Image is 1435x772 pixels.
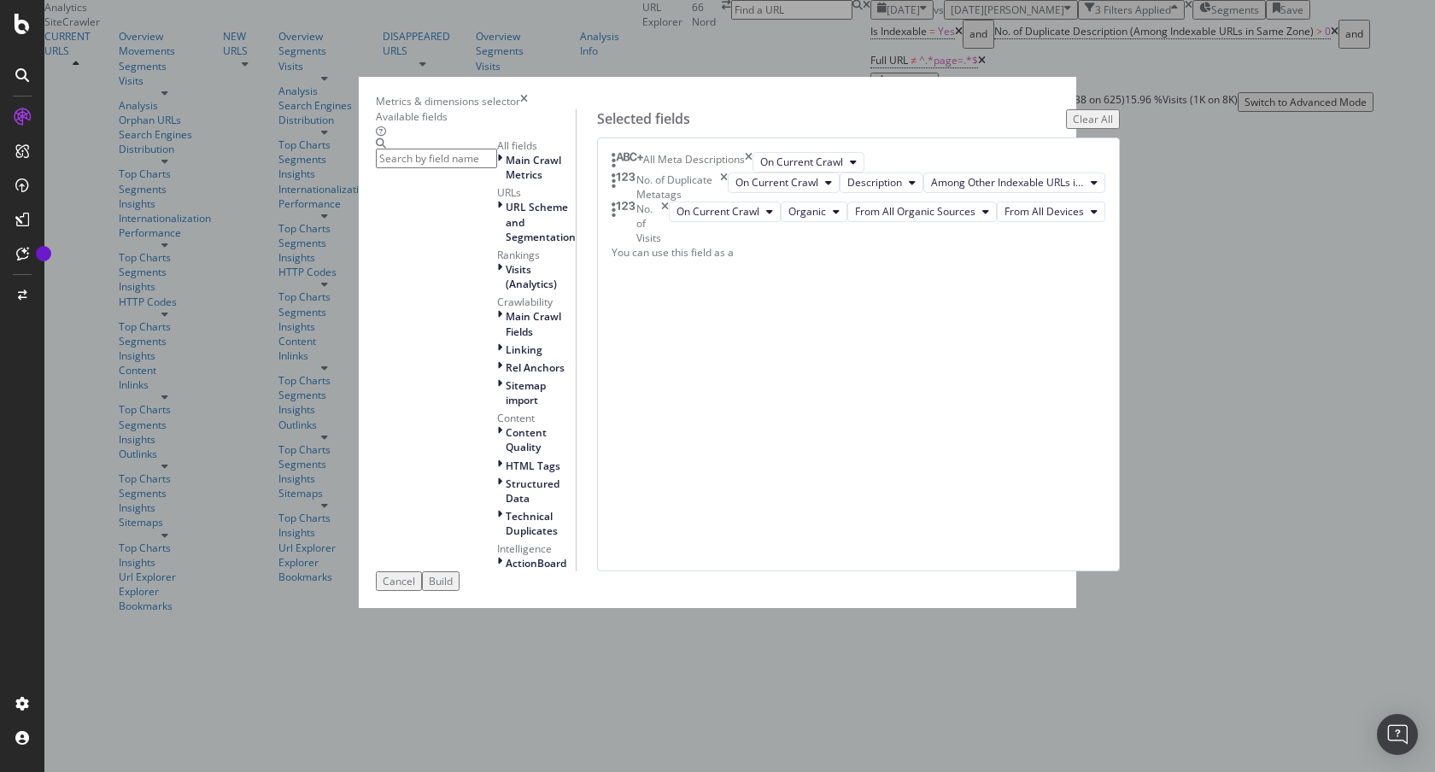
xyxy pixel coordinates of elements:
button: From All Devices [997,202,1105,222]
div: Metrics & dimensions selector [376,94,520,108]
div: URLs [497,185,576,200]
span: Sitemap import [506,378,546,407]
button: Clear All [1066,109,1120,129]
div: Crawlability [497,295,576,309]
span: On Current Crawl [676,204,759,219]
span: HTML Tags [506,459,560,473]
button: On Current Crawl [669,202,781,222]
span: Main Crawl Fields [506,309,561,338]
span: On Current Crawl [735,175,818,190]
span: Main Crawl Metrics [506,153,561,182]
div: times [520,94,528,108]
button: On Current Crawl [753,152,864,173]
div: modal [359,77,1076,607]
span: Visits (Analytics) [506,262,557,291]
div: You can use this field as a [612,245,1105,260]
div: No. of Duplicate MetatagstimesOn Current CrawlDescriptionAmong Other Indexable URLs in Same Zone [612,173,1105,202]
div: times [745,152,753,173]
div: Build [429,574,453,588]
span: Rel Anchors [506,360,565,375]
div: Content [497,411,576,425]
div: Open Intercom Messenger [1377,714,1418,755]
span: Description [847,175,902,190]
span: Among Other Indexable URLs in Same Zone [931,175,1084,190]
button: Description [840,173,923,193]
button: Among Other Indexable URLs in Same Zone [923,173,1105,193]
span: From All Devices [1004,204,1084,219]
div: All Meta Descriptions [643,152,745,173]
div: No. of Visits [636,202,661,245]
div: No. of Duplicate Metatags [636,173,720,202]
span: Content Quality [506,425,547,454]
span: Technical Duplicates [506,509,558,538]
span: From All Organic Sources [855,204,975,219]
div: times [661,202,669,245]
div: All fields [497,138,576,153]
span: ActionBoard [506,556,566,570]
div: Tooltip anchor [36,246,51,261]
span: URL Scheme and Segmentation [506,200,576,243]
button: Build [422,571,460,591]
button: From All Organic Sources [847,202,997,222]
div: Rankings [497,248,576,262]
span: Linking [506,342,542,357]
input: Search by field name [376,149,497,168]
div: times [720,173,728,202]
span: On Current Crawl [760,155,843,169]
div: Available fields [376,109,576,124]
button: Cancel [376,571,422,591]
div: Intelligence [497,541,576,556]
span: Organic [788,204,826,219]
span: Structured Data [506,477,559,506]
div: No. of VisitstimesOn Current CrawlOrganicFrom All Organic SourcesFrom All Devices [612,202,1105,245]
div: All Meta DescriptionstimesOn Current Crawl [612,152,1105,173]
div: Cancel [383,574,415,588]
button: On Current Crawl [728,173,840,193]
div: Clear All [1073,112,1113,126]
div: Selected fields [597,109,690,129]
button: Organic [781,202,847,222]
